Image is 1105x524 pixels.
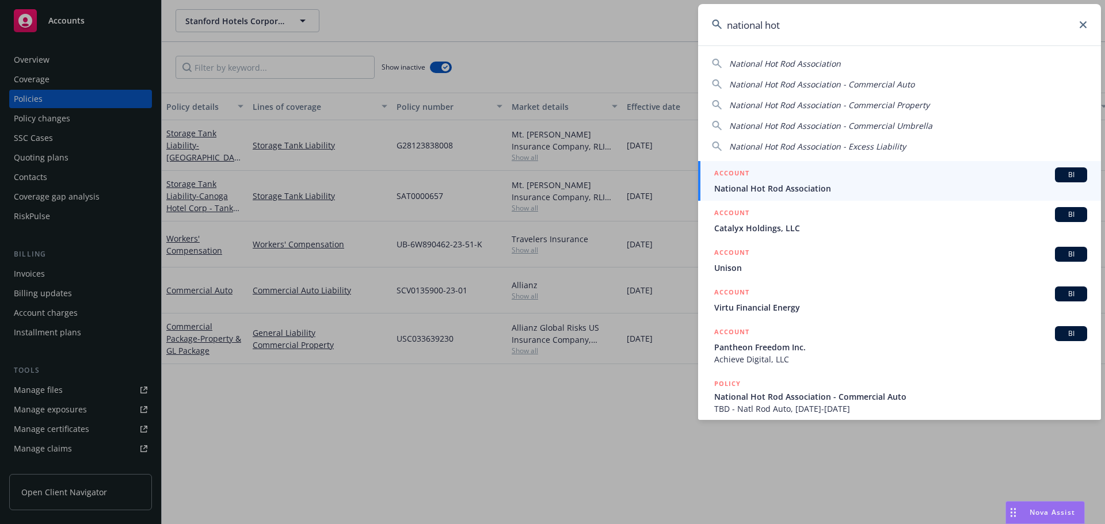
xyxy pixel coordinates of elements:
[729,100,929,110] span: National Hot Rod Association - Commercial Property
[714,182,1087,194] span: National Hot Rod Association
[1060,249,1083,259] span: BI
[714,326,749,340] h5: ACCOUNT
[714,391,1087,403] span: National Hot Rod Association - Commercial Auto
[729,120,932,131] span: National Hot Rod Association - Commercial Umbrella
[1006,502,1020,523] div: Drag to move
[1060,170,1083,180] span: BI
[698,320,1101,372] a: ACCOUNTBIPantheon Freedom Inc.Achieve Digital, LLC
[698,372,1101,421] a: POLICYNational Hot Rod Association - Commercial AutoTBD - Natl Rod Auto, [DATE]-[DATE]
[714,262,1087,274] span: Unison
[714,222,1087,234] span: Catalyx Holdings, LLC
[729,58,841,69] span: National Hot Rod Association
[698,201,1101,240] a: ACCOUNTBICatalyx Holdings, LLC
[1060,328,1083,339] span: BI
[729,79,915,90] span: National Hot Rod Association - Commercial Auto
[698,240,1101,280] a: ACCOUNTBIUnison
[714,378,741,389] h5: POLICY
[714,247,749,261] h5: ACCOUNT
[1005,501,1085,524] button: Nova Assist
[714,353,1087,365] span: Achieve Digital, LLC
[698,4,1101,45] input: Search...
[714,286,749,300] h5: ACCOUNT
[1060,289,1083,299] span: BI
[729,141,906,152] span: National Hot Rod Association - Excess Liability
[698,280,1101,320] a: ACCOUNTBIVirtu Financial Energy
[714,301,1087,313] span: Virtu Financial Energy
[714,403,1087,415] span: TBD - Natl Rod Auto, [DATE]-[DATE]
[1060,209,1083,220] span: BI
[698,161,1101,201] a: ACCOUNTBINational Hot Rod Association
[714,341,1087,353] span: Pantheon Freedom Inc.
[1030,507,1075,517] span: Nova Assist
[714,207,749,221] h5: ACCOUNT
[714,167,749,181] h5: ACCOUNT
